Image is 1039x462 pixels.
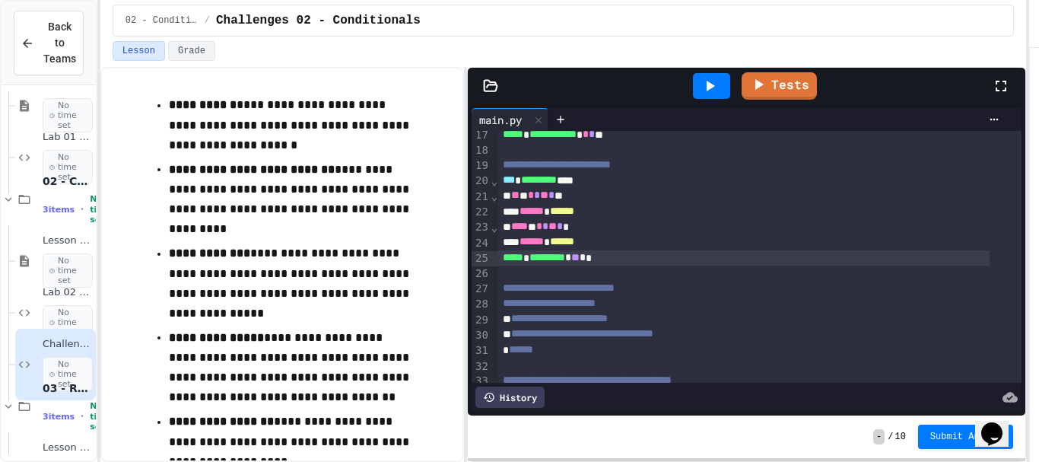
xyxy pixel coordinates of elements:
div: History [475,387,545,408]
span: / [205,14,210,27]
span: 02 - Conditional Statements (if) [126,14,199,27]
span: No time set [43,98,93,133]
div: 29 [472,313,491,328]
button: Back to Teams [14,11,84,75]
span: / [888,431,893,443]
button: Submit Answer [918,425,1014,449]
div: 30 [472,328,491,343]
span: - [873,429,885,444]
div: 31 [472,343,491,358]
div: 32 [472,359,491,374]
span: • [81,410,84,422]
span: Challenges 02 - Conditionals [43,338,93,351]
div: main.py [472,108,548,131]
div: 20 [472,174,491,189]
div: 27 [472,282,491,297]
span: 3 items [43,412,75,422]
div: main.py [472,112,529,128]
div: 18 [472,143,491,158]
div: 24 [472,236,491,251]
a: Tests [742,72,817,100]
span: No time set [43,357,93,392]
div: 25 [472,251,491,266]
button: Grade [168,41,215,61]
span: No time set [43,253,93,288]
iframe: chat widget [975,401,1024,447]
span: Fold line [491,221,498,234]
span: Submit Answer [930,431,1002,443]
span: No time set [43,150,93,185]
span: Challenges 02 - Conditionals [216,11,421,30]
span: 02 - Conditional Statements (if) [43,174,93,188]
span: • [81,203,84,215]
span: 03 - Repetition (while and for) [43,381,93,395]
span: Lab 02 - Conditionals [43,286,93,299]
span: No time set [43,305,93,340]
div: 26 [472,266,491,282]
span: Fold line [491,190,498,202]
div: 22 [472,205,491,220]
div: 19 [472,158,491,174]
button: Lesson [113,41,165,61]
span: Fold line [491,175,498,187]
span: 3 items [43,205,75,215]
div: 23 [472,220,491,235]
div: 17 [472,128,491,143]
span: No time set [90,401,111,432]
span: Lesson 03 - Repetition [43,441,93,454]
div: 21 [472,190,491,205]
span: Lab 01 - Basics [43,131,93,144]
span: Back to Teams [43,19,76,67]
div: 28 [472,297,491,312]
span: 10 [894,431,905,443]
span: Lesson 02 - Conditional Statements (if) [43,234,93,247]
div: 33 [472,374,491,389]
span: No time set [90,194,111,225]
